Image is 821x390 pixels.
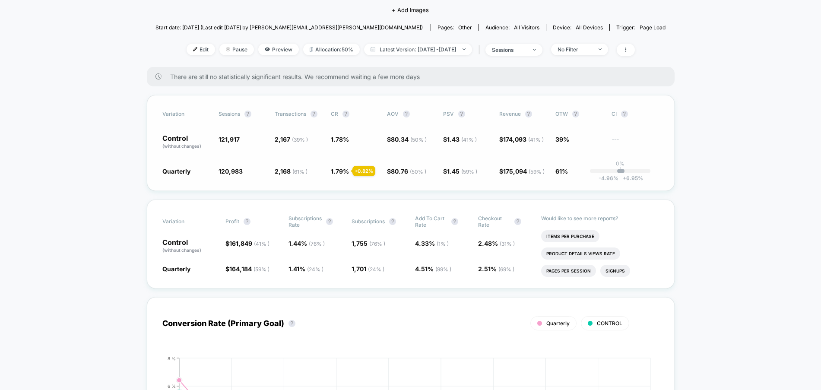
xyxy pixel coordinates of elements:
span: 164,184 [229,265,269,273]
div: Audience: [485,24,539,31]
span: ( 59 % ) [461,168,477,175]
span: ( 61 % ) [292,168,307,175]
span: 1.44 % [288,240,325,247]
span: Pause [219,44,254,55]
img: end [226,47,230,51]
span: ( 50 % ) [410,136,427,143]
span: 1.41 % [288,265,323,273]
span: 175,094 [503,168,545,175]
span: 174,093 [503,136,544,143]
img: end [463,48,466,50]
span: 2,168 [275,168,307,175]
span: 1.78 % [331,136,349,143]
span: Variation [162,111,210,117]
p: 0% [616,160,624,167]
div: No Filter [558,46,592,53]
span: $ [499,168,545,175]
span: 80.76 [391,168,426,175]
li: Pages Per Session [541,265,596,277]
span: ( 59 % ) [254,266,269,273]
span: 1.43 [447,136,477,143]
span: 161,849 [229,240,269,247]
li: Items Per Purchase [541,230,599,242]
span: 2.51 % [478,265,514,273]
span: 2.48 % [478,240,515,247]
span: All Visitors [514,24,539,31]
span: 4.33 % [415,240,449,247]
span: Edit [187,44,215,55]
img: calendar [371,47,375,51]
span: Revenue [499,111,521,117]
button: ? [525,111,532,117]
span: $ [225,240,269,247]
span: There are still no statistically significant results. We recommend waiting a few more days [170,73,657,80]
span: ( 1 % ) [437,241,449,247]
span: ( 41 % ) [461,136,477,143]
div: Trigger: [616,24,666,31]
span: all devices [576,24,603,31]
span: Device: [546,24,609,31]
span: Page Load [640,24,666,31]
div: + 0.82 % [352,166,375,176]
span: ( 50 % ) [410,168,426,175]
span: ( 99 % ) [435,266,451,273]
span: (without changes) [162,143,201,149]
span: ( 39 % ) [292,136,308,143]
span: 1,755 [352,240,385,247]
button: ? [342,111,349,117]
tspan: 8 % [168,355,176,361]
button: ? [288,320,295,327]
div: sessions [492,47,526,53]
span: 1.79 % [331,168,349,175]
span: 121,917 [219,136,240,143]
span: Quarterly [546,320,570,327]
span: + [623,175,626,181]
span: -4.96 % [599,175,618,181]
span: Allocation: 50% [303,44,360,55]
p: | [619,167,621,173]
img: edit [193,47,197,51]
span: ( 69 % ) [498,266,514,273]
button: ? [514,218,521,225]
span: OTW [555,111,603,117]
button: ? [403,111,410,117]
span: $ [387,136,427,143]
span: 1,701 [352,265,384,273]
span: Transactions [275,111,306,117]
button: ? [326,218,333,225]
span: ( 41 % ) [254,241,269,247]
span: $ [443,136,477,143]
span: ( 76 % ) [309,241,325,247]
span: ( 31 % ) [500,241,515,247]
div: Pages: [437,24,472,31]
span: 120,983 [219,168,243,175]
span: Sessions [219,111,240,117]
button: ? [311,111,317,117]
p: Control [162,135,210,149]
button: ? [389,218,396,225]
button: ? [621,111,628,117]
span: Add To Cart Rate [415,215,447,228]
tspan: 6 % [168,383,176,388]
p: Would like to see more reports? [541,215,659,222]
span: 2,167 [275,136,308,143]
span: ( 76 % ) [369,241,385,247]
span: PSV [443,111,454,117]
span: Subscriptions Rate [288,215,322,228]
span: Start date: [DATE] (Last edit [DATE] by [PERSON_NAME][EMAIL_ADDRESS][PERSON_NAME][DOMAIN_NAME]) [155,24,423,31]
span: $ [387,168,426,175]
span: Variation [162,215,210,228]
span: (without changes) [162,247,201,253]
button: ? [244,111,251,117]
span: CR [331,111,338,117]
span: + Add Images [392,6,429,13]
span: $ [225,265,269,273]
span: --- [612,137,659,149]
p: Control [162,239,217,254]
li: Product Details Views Rate [541,247,620,260]
span: other [458,24,472,31]
button: ? [458,111,465,117]
span: ( 59 % ) [529,168,545,175]
span: Subscriptions [352,218,385,225]
span: Quarterly [162,265,190,273]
